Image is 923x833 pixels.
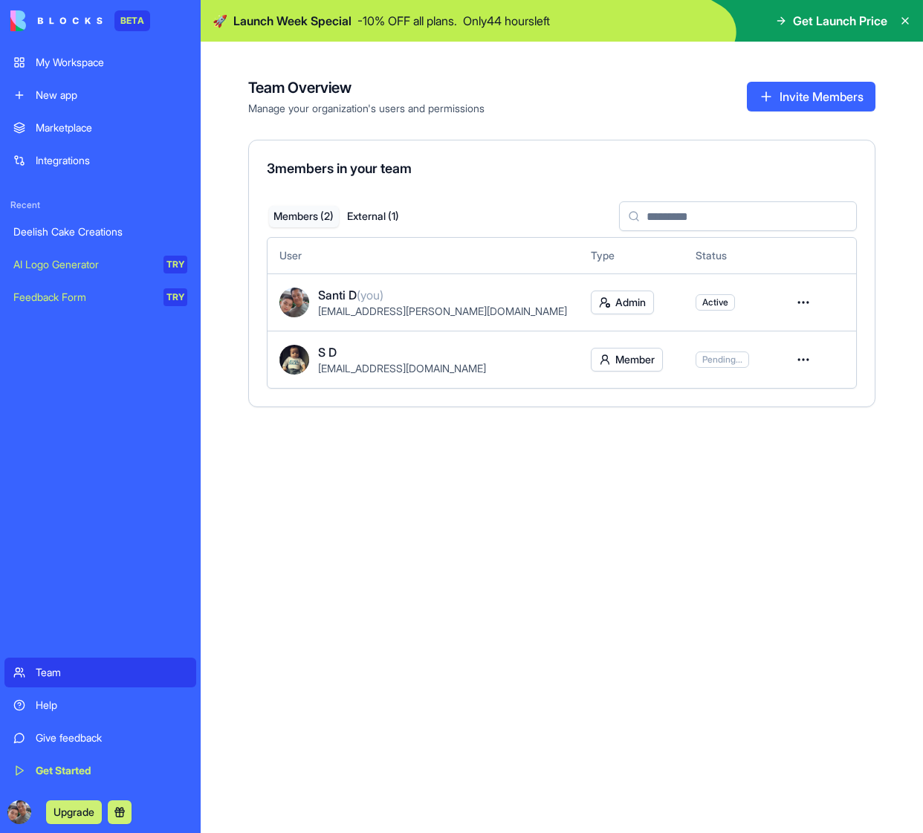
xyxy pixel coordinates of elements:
[36,730,187,745] div: Give feedback
[36,698,187,713] div: Help
[10,10,103,31] img: logo
[591,291,654,314] button: Admin
[13,257,153,272] div: AI Logo Generator
[318,343,337,361] span: S D
[7,800,31,824] img: ACg8ocIIcU0TLTrva3odJ1sJE6rc0_wTt6-1CV0mvU2YbrGriTx19wGbhA=s96-c
[615,352,655,367] span: Member
[279,288,309,317] img: ACg8ocIIcU0TLTrva3odJ1sJE6rc0_wTt6-1CV0mvU2YbrGriTx19wGbhA=s96-c
[13,224,187,239] div: Deelish Cake Creations
[793,12,887,30] span: Get Launch Price
[318,305,567,317] span: [EMAIL_ADDRESS][PERSON_NAME][DOMAIN_NAME]
[591,348,663,372] button: Member
[10,10,150,31] a: BETA
[357,288,383,302] span: (you)
[267,161,412,176] span: 3 members in your team
[46,804,102,819] a: Upgrade
[248,77,485,98] h4: Team Overview
[4,80,196,110] a: New app
[279,345,309,375] img: ACg8ocJVEP1nDqxMatDtjXCupuMwW5TaZ37WCBxv71b8SlQ25gjS4jc=s96-c
[36,153,187,168] div: Integrations
[248,101,485,116] span: Manage your organization's users and permissions
[163,256,187,273] div: TRY
[36,120,187,135] div: Marketplace
[747,82,875,111] button: Invite Members
[46,800,102,824] button: Upgrade
[4,113,196,143] a: Marketplace
[4,723,196,753] a: Give feedback
[36,88,187,103] div: New app
[463,12,550,30] p: Only 44 hours left
[213,12,227,30] span: 🚀
[591,248,672,263] div: Type
[702,296,728,308] span: Active
[318,286,383,304] span: Santi D
[268,238,579,273] th: User
[702,354,742,366] span: Pending...
[4,199,196,211] span: Recent
[696,248,765,263] div: Status
[4,282,196,312] a: Feedback FormTRY
[233,12,352,30] span: Launch Week Special
[4,217,196,247] a: Deelish Cake Creations
[163,288,187,306] div: TRY
[357,12,457,30] p: - 10 % OFF all plans.
[4,48,196,77] a: My Workspace
[318,362,486,375] span: [EMAIL_ADDRESS][DOMAIN_NAME]
[4,690,196,720] a: Help
[4,756,196,785] a: Get Started
[13,290,153,305] div: Feedback Form
[4,146,196,175] a: Integrations
[4,250,196,279] a: AI Logo GeneratorTRY
[36,55,187,70] div: My Workspace
[36,665,187,680] div: Team
[269,206,339,227] button: Members ( 2 )
[36,763,187,778] div: Get Started
[339,206,409,227] button: External ( 1 )
[615,295,646,310] span: Admin
[114,10,150,31] div: BETA
[4,658,196,687] a: Team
